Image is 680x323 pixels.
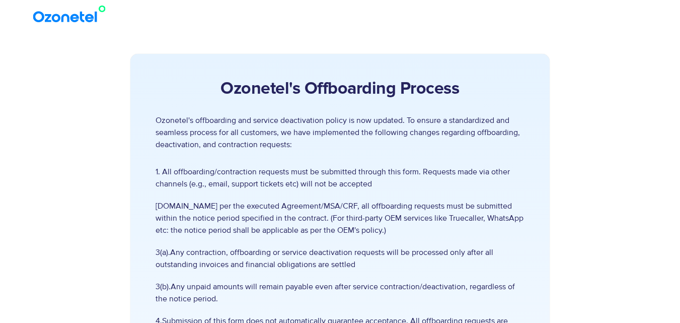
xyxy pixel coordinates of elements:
[156,166,524,190] span: 1. All offboarding/contraction requests must be submitted through this form. Requests made via ot...
[156,281,524,305] span: 3(b).Any unpaid amounts will remain payable even after service contraction/deactivation, regardle...
[156,79,524,99] h2: Ozonetel's Offboarding Process
[156,114,524,151] p: Ozonetel's offboarding and service deactivation policy is now updated. To ensure a standardized a...
[156,200,524,236] span: [DOMAIN_NAME] per the executed Agreement/MSA/CRF, all offboarding requests must be submitted with...
[156,246,524,271] span: 3(a).Any contraction, offboarding or service deactivation requests will be processed only after a...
